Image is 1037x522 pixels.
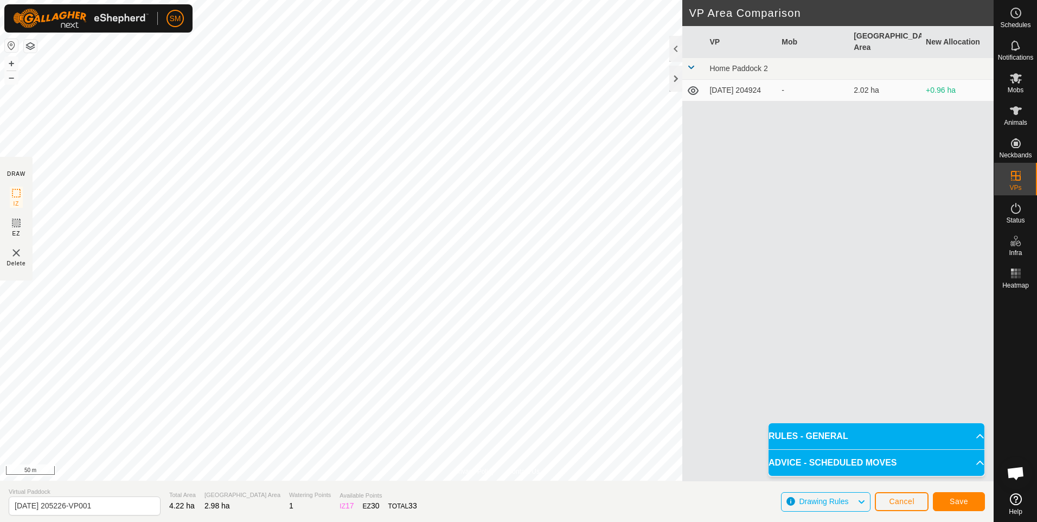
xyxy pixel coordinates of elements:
td: +0.96 ha [921,80,994,101]
img: Gallagher Logo [13,9,149,28]
th: Mob [777,26,849,58]
td: [DATE] 204924 [705,80,777,101]
h2: VP Area Comparison [689,7,994,20]
span: 17 [345,501,354,510]
span: RULES - GENERAL [769,430,848,443]
span: 30 [371,501,380,510]
button: Map Layers [24,40,37,53]
span: [GEOGRAPHIC_DATA] Area [204,491,280,500]
span: EZ [12,230,21,238]
span: Neckbands [999,152,1032,158]
span: SM [170,13,181,24]
button: Cancel [875,492,929,511]
span: Virtual Paddock [9,487,161,496]
span: Schedules [1000,22,1030,28]
span: 33 [408,501,417,510]
span: Status [1006,217,1025,224]
span: Heatmap [1002,282,1029,289]
button: Reset Map [5,39,18,52]
th: New Allocation [921,26,994,58]
span: ADVICE - SCHEDULED MOVES [769,456,897,469]
span: Available Points [340,491,417,500]
span: 1 [289,501,293,510]
div: Open chat [1000,457,1032,489]
div: - [782,85,845,96]
button: – [5,71,18,84]
span: Infra [1009,250,1022,256]
span: Animals [1004,119,1027,126]
div: DRAW [7,170,25,178]
th: [GEOGRAPHIC_DATA] Area [849,26,921,58]
p-accordion-header: ADVICE - SCHEDULED MOVES [769,450,984,476]
span: Home Paddock 2 [709,64,767,73]
div: EZ [363,500,380,512]
a: Help [994,489,1037,519]
span: 4.22 ha [169,501,195,510]
button: + [5,57,18,70]
span: Help [1009,508,1022,515]
span: VPs [1009,184,1021,191]
p-accordion-header: RULES - GENERAL [769,423,984,449]
th: VP [705,26,777,58]
span: Delete [7,259,26,268]
a: Privacy Policy [454,467,495,476]
button: Save [933,492,985,511]
span: Mobs [1008,87,1023,93]
span: Total Area [169,491,196,500]
span: 2.98 ha [204,501,230,510]
td: 2.02 ha [849,80,921,101]
span: IZ [14,200,20,208]
span: Save [950,497,968,506]
span: Watering Points [289,491,331,500]
span: Notifications [998,54,1033,61]
div: TOTAL [388,500,417,512]
div: IZ [340,500,354,512]
a: Contact Us [508,467,540,476]
img: VP [10,246,23,259]
span: Drawing Rules [799,497,848,506]
span: Cancel [889,497,914,506]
